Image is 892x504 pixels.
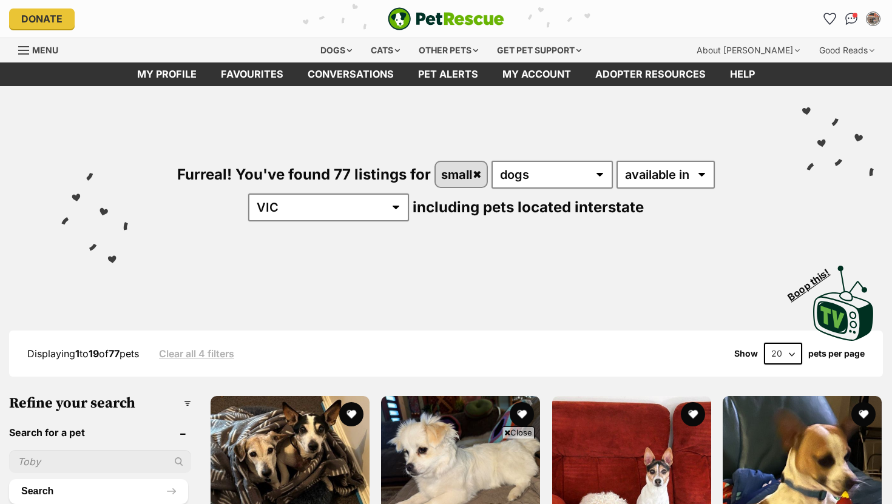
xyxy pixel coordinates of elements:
a: Donate [9,8,75,29]
span: including pets located interstate [413,198,644,216]
strong: 1 [75,348,79,360]
button: Search [9,479,188,503]
a: Clear all 4 filters [159,348,234,359]
a: conversations [296,62,406,86]
a: Favourites [209,62,296,86]
strong: 77 [109,348,120,360]
label: pets per page [808,349,865,358]
button: favourite [851,402,876,426]
a: Pet alerts [406,62,490,86]
span: Close [502,426,535,438]
a: small [436,162,487,187]
span: Displaying to of pets [27,348,139,360]
a: Help [718,62,767,86]
button: favourite [510,402,535,426]
a: Menu [18,38,67,60]
span: Furreal! You've found 77 listings for [177,166,431,183]
a: Favourites [820,9,839,29]
button: My account [863,9,883,29]
div: Dogs [312,38,360,62]
header: Search for a pet [9,427,191,438]
iframe: Help Scout Beacon - Open [804,443,868,480]
img: logo-e224e6f780fb5917bec1dbf3a21bbac754714ae5b6737aabdf751b685950b380.svg [388,7,504,30]
span: Boop this! [786,259,842,303]
h3: Refine your search [9,395,191,412]
button: favourite [339,402,363,426]
iframe: Advertisement [225,443,667,498]
button: favourite [681,402,705,426]
div: Get pet support [488,38,590,62]
div: Good Reads [811,38,883,62]
img: Philippa Sheehan profile pic [867,13,879,25]
img: PetRescue TV logo [813,266,874,341]
a: Conversations [842,9,861,29]
a: My profile [125,62,209,86]
div: About [PERSON_NAME] [688,38,808,62]
strong: 19 [89,348,99,360]
span: Menu [32,45,58,55]
div: Other pets [410,38,487,62]
a: My account [490,62,583,86]
div: Cats [362,38,408,62]
img: chat-41dd97257d64d25036548639549fe6c8038ab92f7586957e7f3b1b290dea8141.svg [845,13,858,25]
ul: Account quick links [820,9,883,29]
input: Toby [9,450,191,473]
a: PetRescue [388,7,504,30]
a: Boop this! [813,255,874,343]
a: Adopter resources [583,62,718,86]
span: Show [734,349,758,358]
